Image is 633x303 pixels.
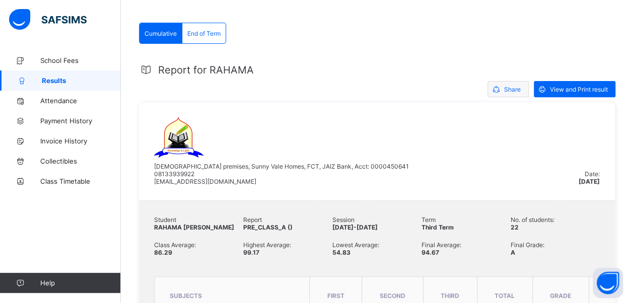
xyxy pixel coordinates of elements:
[154,216,243,223] span: Student
[154,249,172,256] span: 86.29
[421,241,511,249] span: Final Average:
[154,223,234,231] span: RAHAMA [PERSON_NAME]
[42,77,121,85] span: Results
[40,117,121,125] span: Payment History
[421,249,439,256] span: 94.67
[511,249,515,256] span: A
[332,241,421,249] span: Lowest Average:
[380,292,405,299] span: SECOND
[421,216,511,223] span: Term
[504,86,521,93] span: Share
[154,241,243,249] span: Class Average:
[550,86,608,93] span: View and Print result
[187,30,221,37] span: End of Term
[158,64,254,76] span: Report for RAHAMA
[421,223,454,231] span: Third Term
[511,223,519,231] span: 22
[145,30,177,37] span: Cumulative
[243,223,293,231] span: PRE_CLASS_A ()
[332,249,350,256] span: 54.83
[495,292,515,299] span: total
[40,137,121,145] span: Invoice History
[243,216,332,223] span: Report
[40,177,121,185] span: Class Timetable
[40,97,121,105] span: Attendance
[243,241,332,249] span: Highest Average:
[593,268,623,298] button: Open asap
[170,292,202,299] span: subjects
[40,56,121,64] span: School Fees
[441,292,459,299] span: THIRD
[40,279,120,287] span: Help
[9,9,87,30] img: safsims
[511,216,600,223] span: No. of students:
[579,178,600,185] span: [DATE]
[332,216,421,223] span: Session
[243,249,259,256] span: 99.17
[585,170,600,178] span: Date:
[511,241,600,249] span: Final Grade:
[154,117,203,158] img: alhamideen.png
[332,223,378,231] span: [DATE]-[DATE]
[154,163,409,185] span: [DEMOGRAPHIC_DATA] premises, Sunny Vale Homes, FCT, JAIZ Bank, Acct: 0000450641 08133939922 [EMAI...
[550,292,571,299] span: grade
[40,157,121,165] span: Collectibles
[327,292,344,299] span: FIRST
